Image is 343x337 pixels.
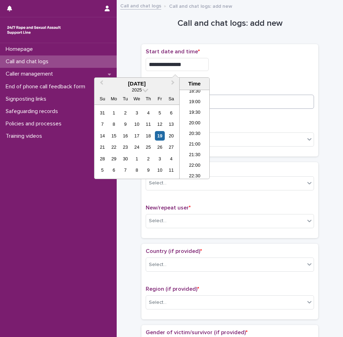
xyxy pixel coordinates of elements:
[109,154,118,164] div: Choose Monday, September 29th, 2025
[121,131,130,141] div: Choose Tuesday, September 16th, 2025
[144,94,153,104] div: Th
[98,119,107,129] div: Choose Sunday, September 7th, 2025
[98,165,107,175] div: Choose Sunday, October 5th, 2025
[169,2,232,10] p: Call and chat logs: add new
[146,205,191,211] span: New/repeat user
[3,108,64,115] p: Safeguarding records
[167,154,176,164] div: Choose Saturday, October 4th, 2025
[132,108,141,118] div: Choose Wednesday, September 3rd, 2025
[132,142,141,152] div: Choose Wednesday, September 24th, 2025
[155,131,164,141] div: Choose Friday, September 19th, 2025
[109,131,118,141] div: Choose Monday, September 15th, 2025
[132,87,142,93] span: 2025
[132,119,141,129] div: Choose Wednesday, September 10th, 2025
[180,161,210,171] li: 22:00
[155,108,164,118] div: Choose Friday, September 5th, 2025
[141,18,318,29] h1: Call and chat logs: add new
[180,118,210,129] li: 20:00
[146,286,199,292] span: Region (if provided)
[109,108,118,118] div: Choose Monday, September 1st, 2025
[95,78,106,90] button: Previous Month
[144,154,153,164] div: Choose Thursday, October 2nd, 2025
[149,179,167,187] div: Select...
[109,119,118,129] div: Choose Monday, September 8th, 2025
[98,142,107,152] div: Choose Sunday, September 21st, 2025
[168,78,179,90] button: Next Month
[3,58,54,65] p: Call and chat logs
[144,119,153,129] div: Choose Thursday, September 11th, 2025
[167,108,176,118] div: Choose Saturday, September 6th, 2025
[3,96,52,102] p: Signposting links
[180,140,210,150] li: 21:00
[6,23,62,37] img: rhQMoQhaT3yELyF149Cw
[132,165,141,175] div: Choose Wednesday, October 8th, 2025
[155,142,164,152] div: Choose Friday, September 26th, 2025
[155,154,164,164] div: Choose Friday, October 3rd, 2025
[3,133,48,140] p: Training videos
[3,71,59,77] p: Caller management
[180,97,210,108] li: 19:00
[180,171,210,182] li: 22:30
[3,120,67,127] p: Policies and processes
[167,119,176,129] div: Choose Saturday, September 13th, 2025
[167,131,176,141] div: Choose Saturday, September 20th, 2025
[120,1,161,10] a: Call and chat logs
[132,131,141,141] div: Choose Wednesday, September 17th, 2025
[180,87,210,97] li: 18:30
[121,142,130,152] div: Choose Tuesday, September 23rd, 2025
[3,83,91,90] p: End of phone call feedback form
[109,94,118,104] div: Mo
[180,108,210,118] li: 19:30
[149,217,167,225] div: Select...
[155,119,164,129] div: Choose Friday, September 12th, 2025
[98,94,107,104] div: Su
[149,299,167,306] div: Select...
[155,165,164,175] div: Choose Friday, October 10th, 2025
[3,46,39,53] p: Homepage
[155,94,164,104] div: Fr
[180,150,210,161] li: 21:30
[167,142,176,152] div: Choose Saturday, September 27th, 2025
[144,142,153,152] div: Choose Thursday, September 25th, 2025
[98,131,107,141] div: Choose Sunday, September 14th, 2025
[144,131,153,141] div: Choose Thursday, September 18th, 2025
[180,129,210,140] li: 20:30
[132,94,141,104] div: We
[121,119,130,129] div: Choose Tuesday, September 9th, 2025
[144,108,153,118] div: Choose Thursday, September 4th, 2025
[167,94,176,104] div: Sa
[97,107,177,176] div: month 2025-09
[146,330,248,335] span: Gender of victim/survivor (if provided)
[109,165,118,175] div: Choose Monday, October 6th, 2025
[98,108,107,118] div: Choose Sunday, August 31st, 2025
[167,165,176,175] div: Choose Saturday, October 11th, 2025
[144,165,153,175] div: Choose Thursday, October 9th, 2025
[94,81,179,87] div: [DATE]
[149,261,167,268] div: Select...
[121,108,130,118] div: Choose Tuesday, September 2nd, 2025
[181,81,208,87] div: Time
[121,165,130,175] div: Choose Tuesday, October 7th, 2025
[98,154,107,164] div: Choose Sunday, September 28th, 2025
[146,248,202,254] span: Country (if provided)
[109,142,118,152] div: Choose Monday, September 22nd, 2025
[121,154,130,164] div: Choose Tuesday, September 30th, 2025
[132,154,141,164] div: Choose Wednesday, October 1st, 2025
[146,49,200,54] span: Start date and time
[121,94,130,104] div: Tu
